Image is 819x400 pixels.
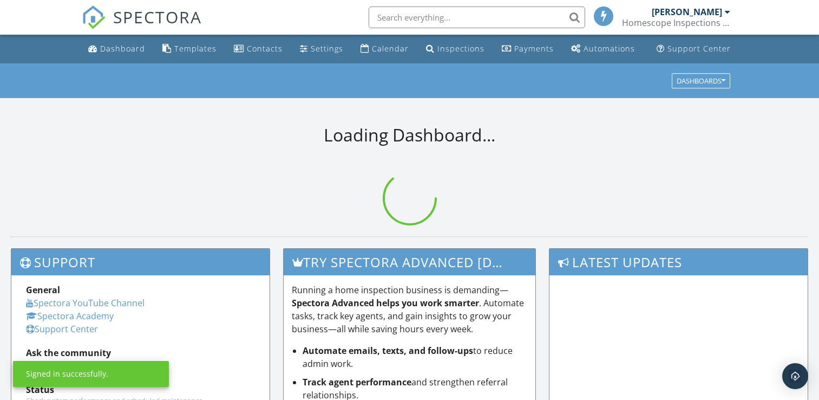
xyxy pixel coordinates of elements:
[372,43,409,54] div: Calendar
[782,363,808,389] div: Open Intercom Messenger
[26,323,98,335] a: Support Center
[113,5,202,28] span: SPECTORA
[26,383,255,396] div: Status
[356,39,413,59] a: Calendar
[247,43,283,54] div: Contacts
[584,43,635,54] div: Automations
[303,344,527,370] li: to reduce admin work.
[100,43,145,54] div: Dashboard
[667,43,731,54] div: Support Center
[303,376,411,388] strong: Track agent performance
[311,43,343,54] div: Settings
[26,346,255,359] div: Ask the community
[158,39,221,59] a: Templates
[369,7,585,28] input: Search everything...
[622,17,730,28] div: Homescope Inspections Inc.
[497,39,558,59] a: Payments
[303,345,473,357] strong: Automate emails, texts, and follow-ups
[652,7,722,17] div: [PERSON_NAME]
[26,369,108,379] div: Signed in successfully.
[677,77,725,85] div: Dashboards
[296,39,348,59] a: Settings
[174,43,217,54] div: Templates
[26,310,114,322] a: Spectora Academy
[84,39,149,59] a: Dashboard
[26,284,60,296] strong: General
[652,39,735,59] a: Support Center
[292,297,479,309] strong: Spectora Advanced helps you work smarter
[26,297,145,309] a: Spectora YouTube Channel
[672,73,730,88] button: Dashboards
[230,39,287,59] a: Contacts
[514,43,554,54] div: Payments
[11,249,270,275] h3: Support
[292,283,527,336] p: Running a home inspection business is demanding— . Automate tasks, track key agents, and gain ins...
[26,360,78,372] a: Spectora HQ
[422,39,489,59] a: Inspections
[567,39,639,59] a: Automations (Basic)
[284,249,535,275] h3: Try spectora advanced [DATE]
[82,5,106,29] img: The Best Home Inspection Software - Spectora
[549,249,808,275] h3: Latest Updates
[437,43,484,54] div: Inspections
[82,15,202,37] a: SPECTORA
